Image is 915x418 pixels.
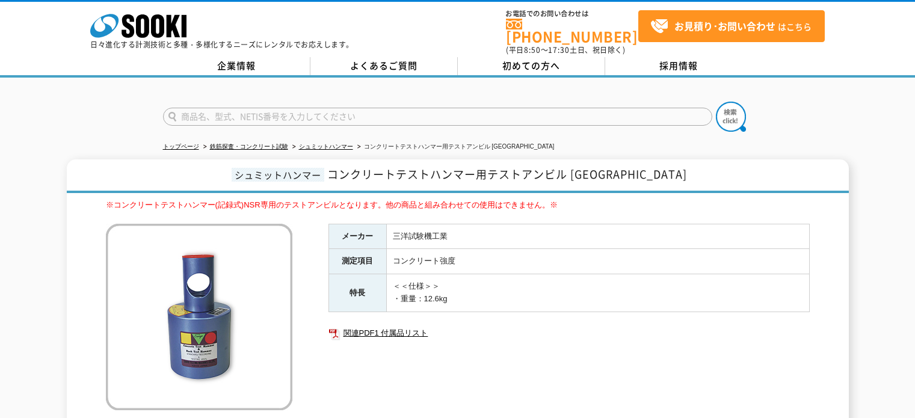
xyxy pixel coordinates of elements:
[524,45,541,55] span: 8:50
[328,274,386,312] th: 特長
[299,143,353,150] a: シュミットハンマー
[210,143,288,150] a: 鉄筋探査・コンクリート試験
[386,249,809,274] td: コンクリート強度
[506,10,638,17] span: お電話でのお問い合わせは
[106,224,292,410] img: コンクリートテストハンマー用テストアンビル CA
[716,102,746,132] img: btn_search.png
[163,108,712,126] input: 商品名、型式、NETIS番号を入力してください
[163,57,310,75] a: 企業情報
[90,41,354,48] p: 日々進化する計測技術と多種・多様化するニーズにレンタルでお応えします。
[502,59,560,72] span: 初めての方へ
[328,249,386,274] th: 測定項目
[386,274,809,312] td: ＜＜仕様＞＞ ・重量：12.6kg
[548,45,570,55] span: 17:30
[674,19,775,33] strong: お見積り･お問い合わせ
[506,45,625,55] span: (平日 ～ 土日、祝日除く)
[605,57,753,75] a: 採用情報
[650,17,812,35] span: はこちら
[232,168,324,182] span: シュミットハンマー
[328,325,810,341] a: 関連PDF1 付属品リスト
[106,199,810,212] p: ※コンクリートテストハンマー(記録式)NSR専用のテストアンビルとなります。他の商品と組み合わせての使用はできません。※
[327,166,687,182] span: コンクリートテストハンマー用テストアンビル [GEOGRAPHIC_DATA]
[163,143,199,150] a: トップページ
[355,141,555,153] li: コンクリートテストハンマー用テストアンビル [GEOGRAPHIC_DATA]
[310,57,458,75] a: よくあるご質問
[458,57,605,75] a: 初めての方へ
[386,224,809,249] td: 三洋試験機工業
[328,224,386,249] th: メーカー
[638,10,825,42] a: お見積り･お問い合わせはこちら
[506,19,638,43] a: [PHONE_NUMBER]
